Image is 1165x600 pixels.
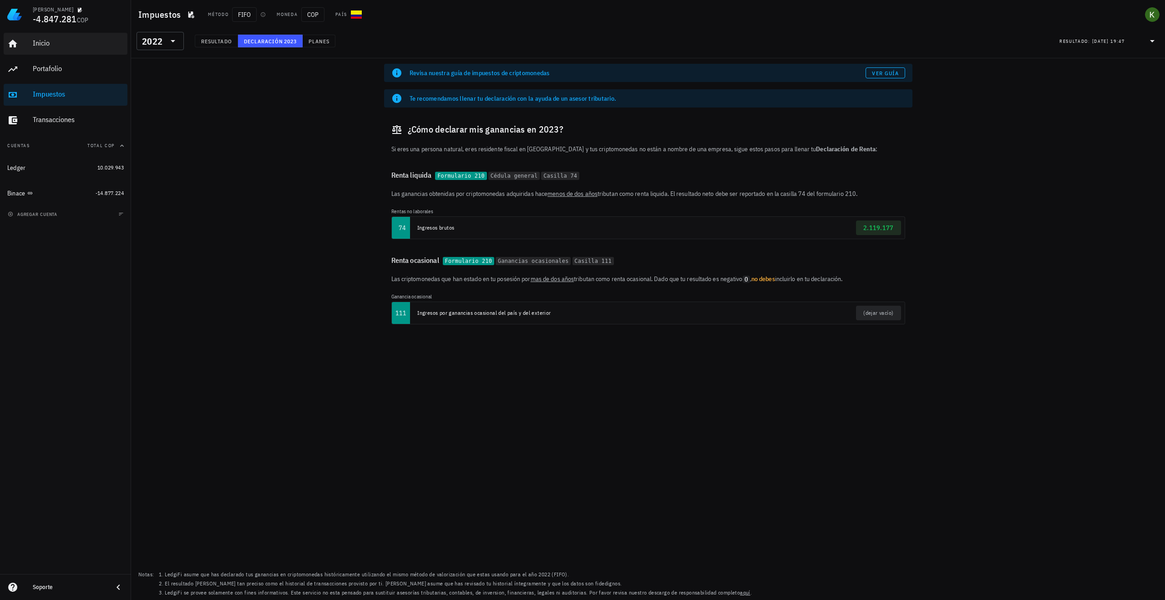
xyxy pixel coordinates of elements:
[391,169,436,181] span: Renta liquida
[572,257,614,266] code: Casilla 111
[284,38,297,45] span: 2023
[410,217,649,239] td: Ingresos brutos
[863,224,893,232] span: 2.119.177
[410,302,770,324] td: Ingresos por ganancias ocasional del país y del exterior
[541,172,579,180] code: Casilla 74
[435,172,486,180] code: Formulario 210
[866,67,905,78] a: Ver guía
[7,7,22,22] img: LedgiFi
[496,257,571,266] code: Ganancias ocasionales
[816,145,876,153] strong: Declaración de Renta
[5,210,61,219] button: agregar cuenta
[351,9,362,20] div: CO-icon
[410,94,905,103] div: Te recomendamos llenar tu declaración con la ayuda de un asesor tributario.
[410,68,866,77] div: Revisa nuestra guía de impuestos de criptomonedas
[33,115,124,124] div: Transacciones
[4,33,127,55] a: Inicio
[740,589,750,596] a: aquí
[201,38,232,45] span: Resultado
[391,189,905,199] p: Las ganancias obtenidas por criptomonedas adquiridas hace tributan como renta liquida. El resulta...
[138,7,184,22] h1: Impuestos
[4,109,127,131] a: Transacciones
[195,35,238,47] button: Resultado
[4,157,127,179] a: Ledger 10.029.943
[301,7,324,22] span: COP
[745,275,748,283] span: 0
[488,172,540,180] code: Cédula general
[277,11,298,18] div: Moneda
[33,584,106,591] div: Soporte
[142,37,162,46] div: 2022
[751,275,775,283] span: no debes
[33,6,73,13] div: [PERSON_NAME]
[384,115,912,144] div: ¿Cómo declarar mis ganancias en 2023?
[33,64,124,73] div: Portafolio
[335,11,347,18] div: País
[1059,35,1092,47] div: Resultado:
[392,217,410,239] td: 74
[303,35,336,47] button: Planes
[1054,32,1163,50] div: Resultado:[DATE] 19:47
[137,32,184,50] div: 2022
[391,208,434,215] small: Rentas no laborales
[4,84,127,106] a: Impuestos
[165,579,752,588] li: El resultado [PERSON_NAME] tan preciso como el historial de transacciones provisto por ti. [PERSO...
[1092,37,1125,46] div: [DATE] 19:47
[4,58,127,80] a: Portafolio
[131,567,1165,600] footer: Notas:
[33,13,77,25] span: -4.847.281
[308,38,330,45] span: Planes
[531,275,574,283] span: mas de dos años
[547,190,598,198] span: menos de dos años
[384,144,912,161] div: Si eres una persona natural, eres residente fiscal en [GEOGRAPHIC_DATA] y tus criptomonedas no es...
[33,90,124,98] div: Impuestos
[77,16,89,24] span: COP
[7,190,25,197] div: Binace
[443,257,494,266] code: Formulario 210
[4,182,127,204] a: Binace -14.877.224
[165,570,752,579] li: LedgiFi asume que has declarado tus ganancias en criptomonedas históricamente utilizando el mismo...
[33,39,124,47] div: Inicio
[391,254,443,267] span: Renta ocasional
[165,588,752,597] li: LedgiFi se provee solamente con fines informativos. Este servicio no esta pensado para sustituir ...
[7,164,26,172] div: Ledger
[392,302,410,324] td: 111
[208,11,228,18] div: Método
[10,211,57,217] span: agregar cuenta
[96,190,124,196] span: -14.877.224
[232,7,257,22] span: FIFO
[238,35,303,47] button: Declaración 2023
[391,274,905,284] p: Las criptomonedas que han estado en tu posesión por tributan como renta ocasional. Dado que tu re...
[863,306,893,320] span: (dejar vacío)
[4,135,127,157] button: CuentasTotal COP
[871,70,899,77] span: Ver guía
[391,293,432,300] small: Ganancia ocasional
[1145,7,1160,22] div: avatar
[97,164,124,171] span: 10.029.943
[87,143,115,149] span: Total COP
[243,38,284,45] span: Declaración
